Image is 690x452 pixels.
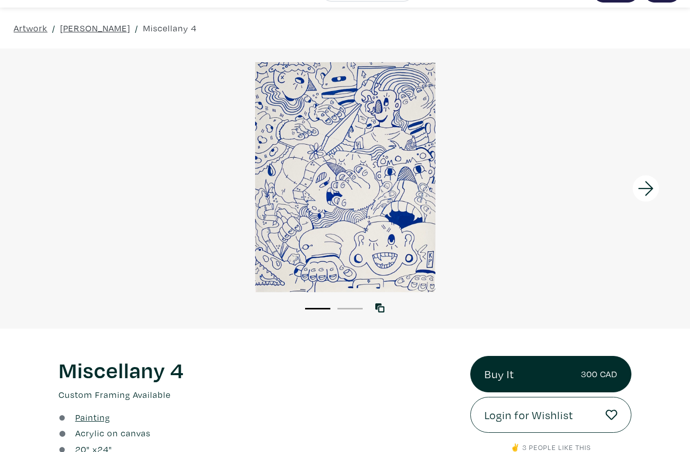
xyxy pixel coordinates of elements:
[59,356,455,384] h1: Miscellany 4
[14,22,47,35] a: Artwork
[52,22,56,35] span: /
[470,397,631,434] a: Login for Wishlist
[337,308,363,310] button: 2 of 2
[470,356,631,393] a: Buy It300 CAD
[305,308,330,310] button: 1 of 2
[75,411,110,425] a: Painting
[75,412,110,424] u: Painting
[484,407,573,424] span: Login for Wishlist
[135,22,138,35] span: /
[60,22,130,35] a: [PERSON_NAME]
[75,427,151,440] a: Acrylic on canvas
[59,388,455,402] p: Custom Framing Available
[581,368,617,381] small: 300 CAD
[143,22,196,35] a: Miscellany 4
